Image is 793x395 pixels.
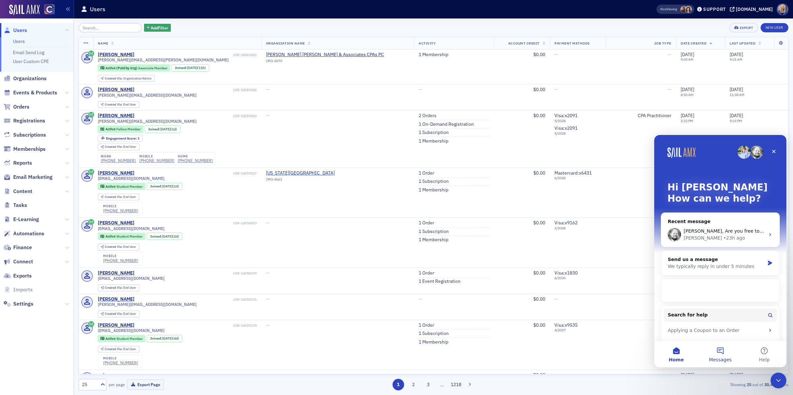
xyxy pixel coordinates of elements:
p: Hi [PERSON_NAME] [13,47,119,58]
label: per page [109,381,125,387]
div: home [178,154,213,158]
span: Payment Methods [554,41,590,46]
a: [PHONE_NUMBER] [139,158,174,163]
span: [DATE] [681,372,694,378]
button: 2 [407,379,419,390]
img: logo [13,13,41,23]
div: Created Via: End User [98,346,139,353]
div: mobile [103,356,138,360]
span: Stacy Svendsen [685,6,692,13]
div: USR-14059527 [135,171,257,176]
div: Recent messageProfile image for Aidan[PERSON_NAME], Are you free to help us now? I think [PERSON_... [7,78,126,112]
span: 3 / 2028 [554,226,601,230]
span: Joined : [175,66,187,70]
span: $0.00 [533,322,545,328]
div: Created Via: End User [98,144,139,150]
div: End User [105,195,136,199]
div: Joined: 2025-09-28 00:00:00 [147,233,182,240]
div: ORG-2670 [266,59,384,65]
div: Support [703,6,726,12]
span: [EMAIL_ADDRESS][DOMAIN_NAME] [98,226,165,231]
span: Created Via : [105,195,123,199]
iframe: Intercom live chat [654,135,786,367]
a: [PERSON_NAME] [98,322,134,328]
span: $0.00 [533,270,545,276]
div: Applying a Coupon to an Order [10,189,123,202]
a: [PERSON_NAME] [PERSON_NAME] & Associates CPAs PC [266,52,384,58]
span: Account Credit [508,41,540,46]
div: USR-14058191 [135,297,257,302]
span: Student Member [116,184,143,189]
div: Also [660,7,666,11]
span: Home [15,222,29,227]
span: Visa : x9535 [554,322,578,328]
a: Email Marketing [4,174,53,181]
span: Registrations [13,117,45,124]
div: Student [610,322,671,328]
span: 6 / 2030 [554,276,601,280]
div: mobile [139,154,174,158]
a: New User [761,23,788,32]
span: Organization Name [266,41,305,46]
a: 1 Order [419,322,434,328]
span: — [266,296,270,302]
span: Visa : x2091 [554,125,578,131]
div: USR-14059843 [135,114,257,118]
span: Soukup Bush & Associates CPAs PC [266,52,384,58]
span: Reports [13,159,32,167]
div: [PHONE_NUMBER] [103,360,138,365]
a: 1 On-Demand Registration [419,121,474,127]
div: Joined: 2025-09-26 00:00:00 [147,335,182,342]
a: 1 Event Registration [419,279,461,284]
a: aniaspencer [98,372,124,378]
span: [EMAIL_ADDRESS][DOMAIN_NAME] [98,276,165,281]
span: — [419,296,422,302]
span: Mastercard : x6431 [554,170,592,176]
span: [DATE] [162,336,172,341]
span: Connect [13,258,33,265]
span: Organizations [13,75,47,82]
span: [DATE] [681,113,694,118]
span: Name [98,41,108,46]
span: [DATE] [730,86,743,92]
a: Users [13,38,25,44]
div: Joined: 2025-09-30 00:00:00 [171,64,209,72]
span: 6 / 2028 [554,176,601,180]
span: Fellow Member [116,127,141,131]
a: 1 Membership [419,339,448,345]
a: Active Student Member [100,184,142,188]
div: Active: Active: Fellow Member [98,125,144,133]
div: End User [105,245,136,249]
div: Created Via: End User [98,194,139,201]
span: 5 / 2028 [554,131,601,136]
button: Messages [44,206,88,232]
iframe: Intercom live chat [771,373,786,388]
div: (11h) [187,66,206,70]
span: Created Via : [105,245,123,249]
span: — [668,51,671,57]
a: 1 Order [419,170,434,176]
a: [PHONE_NUMBER] [103,258,138,263]
span: $0.00 [533,296,545,302]
a: 1 Subscription [419,179,449,184]
a: 1 Subscription [419,229,449,235]
span: Orders [13,103,29,111]
span: [PERSON_NAME], Are you free to help us now? I think [PERSON_NAME]'s computer password might be in... [29,93,642,99]
div: Student [610,170,671,176]
a: Finance [4,244,32,251]
div: Organization Admin [105,77,151,81]
a: Active (Paid by Org) Associate Member [100,66,167,70]
div: Applying a Coupon to an Order [14,192,111,199]
a: [PERSON_NAME] [98,113,134,119]
div: ORG-4661 [266,177,335,184]
div: [PERSON_NAME] [98,296,134,302]
span: Finance [13,244,32,251]
span: [PERSON_NAME][EMAIL_ADDRESS][DOMAIN_NAME] [98,93,197,98]
a: User Custom CPE [13,58,49,64]
span: Users [13,27,27,34]
span: [DATE] [681,86,694,92]
a: 1 Subscription [419,331,449,337]
span: $0.00 [533,372,545,378]
span: — [554,86,558,92]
